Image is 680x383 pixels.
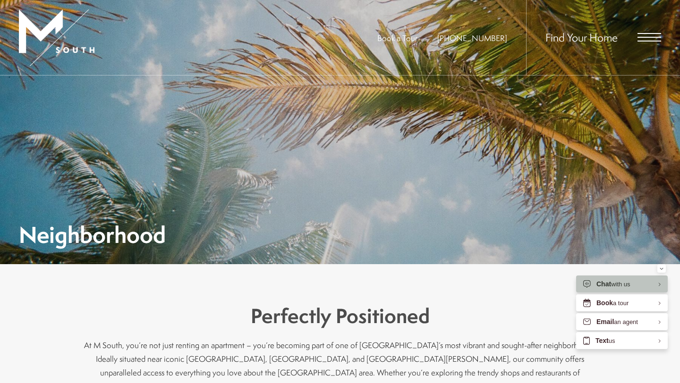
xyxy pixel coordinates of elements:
[545,30,618,45] a: Find Your Home
[377,33,417,43] a: Book a Tour
[80,302,600,330] h3: Perfectly Positioned
[437,33,507,43] span: [PHONE_NUMBER]
[19,224,166,245] h1: Neighborhood
[437,33,507,43] a: Call Us at 813-570-8014
[19,9,94,66] img: MSouth
[637,33,661,42] button: Open Menu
